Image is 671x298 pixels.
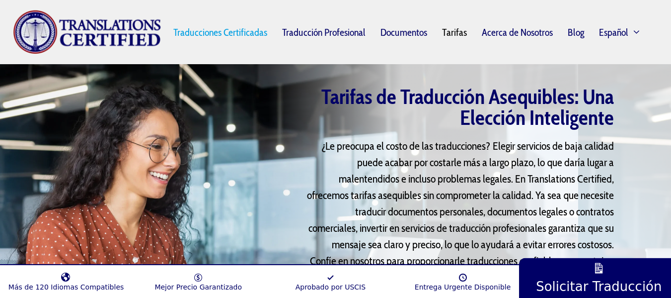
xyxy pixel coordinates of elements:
[474,21,560,44] a: Acerca de Nosotros
[264,268,396,291] a: Aprobado por USCIS
[132,268,264,291] a: Mejor Precio Garantizado
[560,21,592,44] a: Blog
[306,86,613,128] h1: Tarifas de Traducción Asequibles: Una Elección Inteligente
[306,138,613,286] p: ¿Le preocupa el costo de las traducciones? Elegir servicios de baja calidad puede acabar por cost...
[373,21,435,44] a: Documentos
[154,283,242,291] span: Mejor Precio Garantizado
[8,283,124,291] span: Más de 120 Idiomas Compatibles
[599,28,628,36] span: Español
[166,21,275,44] a: Traducciones Certificadas
[13,10,161,54] img: Translations Certified
[415,283,511,291] span: Entrega Urgente Disponible
[161,20,659,45] nav: Primary
[536,279,662,294] span: Solicitar Traducción
[275,21,373,44] a: Traducción Profesional
[435,21,474,44] a: Tarifas
[296,283,366,291] span: Aprobado por USCIS
[396,268,528,291] a: Entrega Urgente Disponible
